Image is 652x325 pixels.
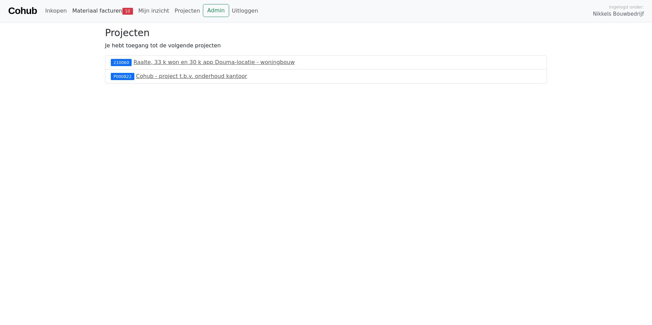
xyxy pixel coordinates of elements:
[172,4,203,18] a: Projecten
[105,42,547,50] p: Je hebt toegang tot de volgende projecten
[203,4,229,17] a: Admin
[136,4,172,18] a: Mijn inzicht
[111,73,134,80] div: P000822
[122,8,133,15] span: 10
[136,73,247,79] a: Cohub - project t.b.v. onderhoud kantoor
[229,4,261,18] a: Uitloggen
[134,59,295,65] a: Raalte, 33 k won en 30 k app Douma-locatie - woningbouw
[593,10,644,18] span: Nikkels Bouwbedrijf
[42,4,69,18] a: Inkopen
[70,4,136,18] a: Materiaal facturen10
[105,27,547,39] h3: Projecten
[111,59,132,66] div: 210060
[609,4,644,10] span: Ingelogd onder:
[8,3,37,19] a: Cohub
